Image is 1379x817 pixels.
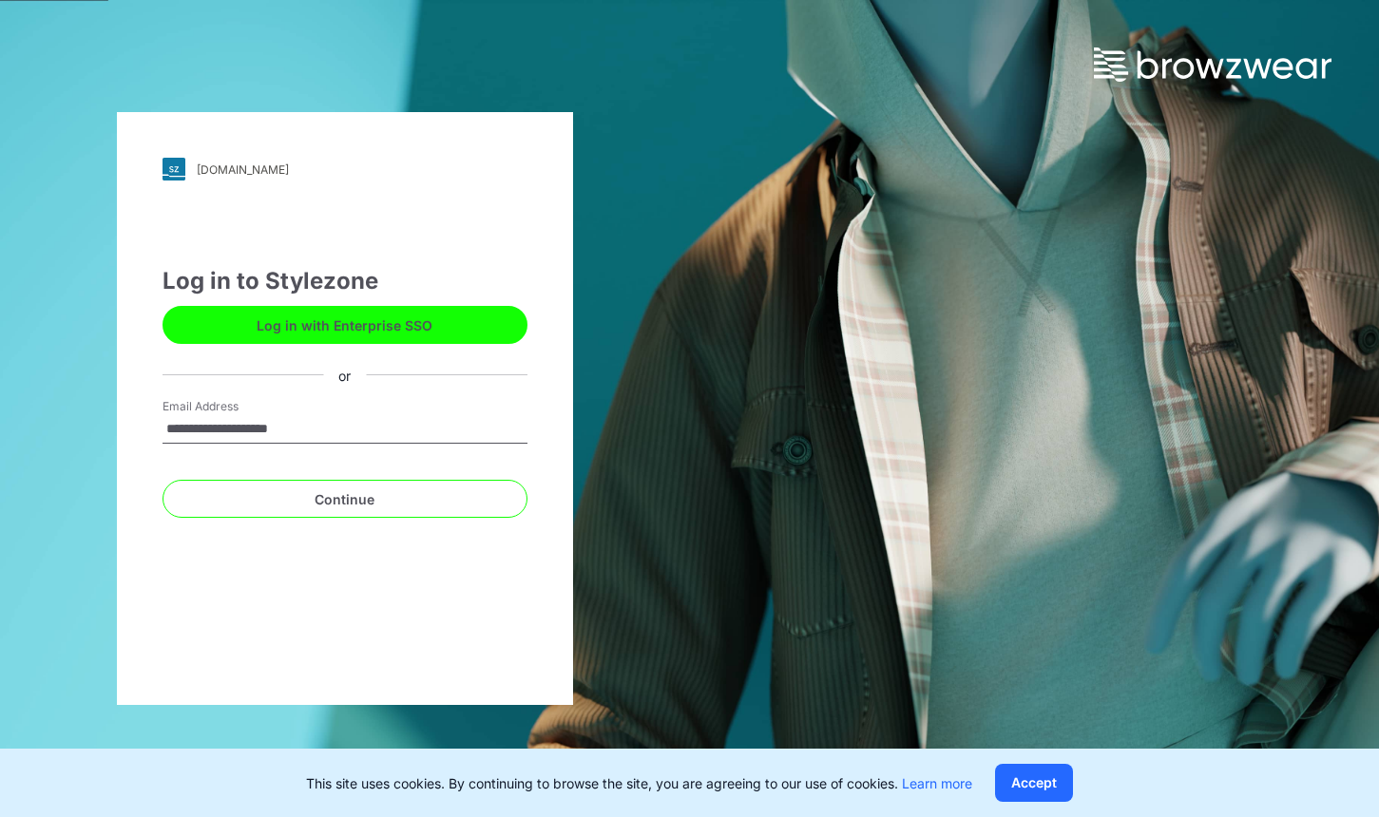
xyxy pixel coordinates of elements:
[163,264,527,298] div: Log in to Stylezone
[163,398,296,415] label: Email Address
[1094,47,1331,82] img: browzwear-logo.73288ffb.svg
[902,775,972,791] a: Learn more
[163,158,185,180] img: svg+xml;base64,PHN2ZyB3aWR0aD0iMjgiIGhlaWdodD0iMjgiIHZpZXdCb3g9IjAgMCAyOCAyOCIgZmlsbD0ibm9uZSIgeG...
[323,365,366,385] div: or
[163,306,527,344] button: Log in with Enterprise SSO
[197,162,289,177] div: [DOMAIN_NAME]
[995,764,1073,802] button: Accept
[163,158,527,180] a: [DOMAIN_NAME]
[163,480,527,518] button: Continue
[306,773,972,793] p: This site uses cookies. By continuing to browse the site, you are agreeing to our use of cookies.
